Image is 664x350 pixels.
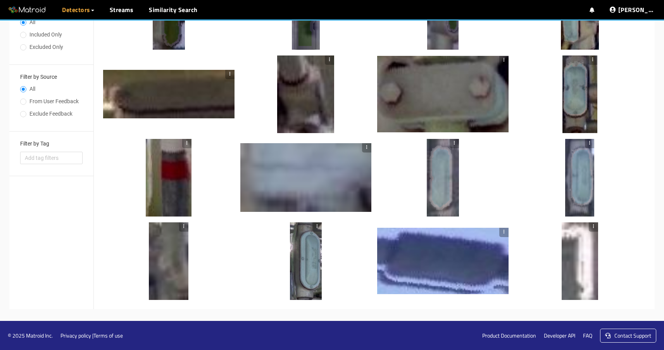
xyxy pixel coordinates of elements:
span: Contact Support [614,331,651,340]
img: Matroid logo [8,4,47,16]
a: Similarity Search [149,5,198,14]
span: All [26,86,38,92]
span: Exclude Feedback [26,111,76,117]
a: FAQ [583,331,592,340]
h3: Filter by Tag [20,141,83,147]
span: Add tag filters [25,154,78,162]
span: Excluded Only [26,44,66,50]
a: Terms of use [93,331,123,340]
span: All [26,19,38,25]
a: Privacy policy | [60,331,93,340]
span: From User Feedback [26,98,82,104]
a: Developer API [544,331,575,340]
a: Streams [110,5,134,14]
h3: Filter by Source [20,74,83,80]
a: Contact Support [600,329,656,343]
span: Included Only [26,31,65,38]
a: Product Documentation [482,331,536,340]
span: Detectors [62,5,90,14]
span: © 2025 Matroid Inc. [8,331,53,340]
